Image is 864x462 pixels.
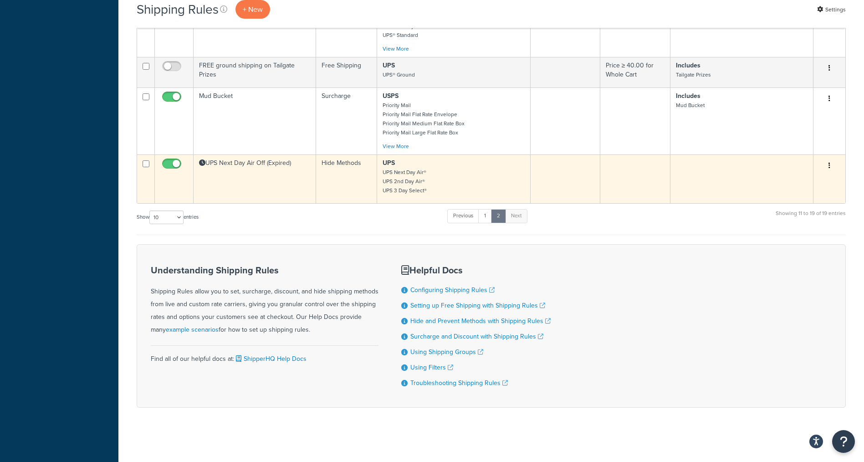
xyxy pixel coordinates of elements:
select: Showentries [149,210,184,224]
a: View More [383,142,409,150]
a: example scenarios [166,325,219,334]
td: Surcharge [316,87,377,154]
a: View More [383,45,409,53]
a: Using Shipping Groups [410,347,483,357]
a: 2 [491,209,506,223]
h3: Helpful Docs [401,265,551,275]
label: Show entries [137,210,199,224]
strong: Includes [676,61,700,70]
a: Using Filters [410,363,453,372]
td: Hide Methods [316,154,377,203]
strong: UPS [383,61,395,70]
strong: USPS [383,91,399,101]
td: Price ≥ 40.00 for Whole Cart [600,57,670,87]
strong: Includes [676,91,700,101]
small: UPS Next Day Air® UPS 2nd Day Air® UPS 3 Day Select® [383,168,427,195]
strong: UPS [383,158,395,168]
button: Open Resource Center [832,430,855,453]
small: Tailgate Prizes [676,71,711,79]
a: Configuring Shipping Rules [410,285,495,295]
a: Troubleshooting Shipping Rules [410,378,508,388]
div: Showing 11 to 19 of 19 entries [776,208,846,228]
small: UPS® Ground [383,71,415,79]
h3: Understanding Shipping Rules [151,265,378,275]
a: 1 [478,209,492,223]
a: Previous [447,209,479,223]
small: Priority Mail Priority Mail Flat Rate Envelope Priority Mail Medium Flat Rate Box Priority Mail L... [383,101,465,137]
td: FREE ground shipping on Tailgate Prizes [194,57,316,87]
a: Surcharge and Discount with Shipping Rules [410,332,543,341]
div: Shipping Rules allow you to set, surcharge, discount, and hide shipping methods from live and cus... [151,265,378,336]
div: Find all of our helpful docs at: [151,345,378,365]
h1: Shipping Rules [137,0,219,18]
a: Setting up Free Shipping with Shipping Rules [410,301,545,310]
td: Free Shipping [316,57,377,87]
a: Next [505,209,527,223]
td: UPS Next Day Air Off (Expired) [194,154,316,203]
a: ShipperHQ Help Docs [234,354,307,364]
a: Settings [817,3,846,16]
small: Mud Bucket [676,101,705,109]
td: Mud Bucket [194,87,316,154]
a: Hide and Prevent Methods with Shipping Rules [410,316,551,326]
